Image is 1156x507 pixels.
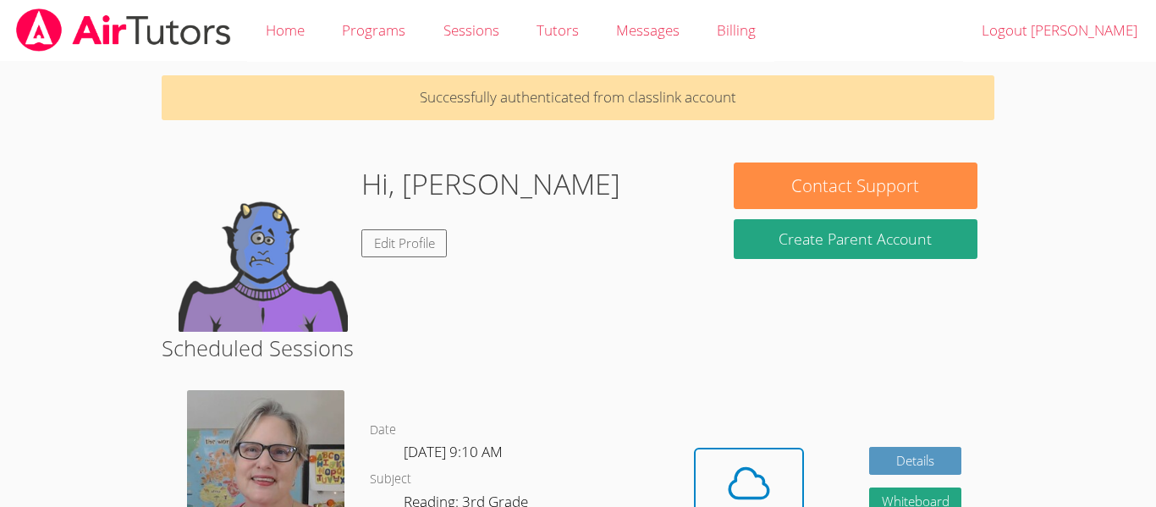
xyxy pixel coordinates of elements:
[361,163,620,206] h1: Hi, [PERSON_NAME]
[869,447,962,475] a: Details
[734,163,977,209] button: Contact Support
[370,420,396,441] dt: Date
[616,20,680,40] span: Messages
[734,219,977,259] button: Create Parent Account
[361,229,448,257] a: Edit Profile
[370,469,411,490] dt: Subject
[404,442,503,461] span: [DATE] 9:10 AM
[162,332,994,364] h2: Scheduled Sessions
[14,8,233,52] img: airtutors_banner-c4298cdbf04f3fff15de1276eac7730deb9818008684d7c2e4769d2f7ddbe033.png
[162,75,994,120] p: Successfully authenticated from classlink account
[179,163,348,332] img: default.png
